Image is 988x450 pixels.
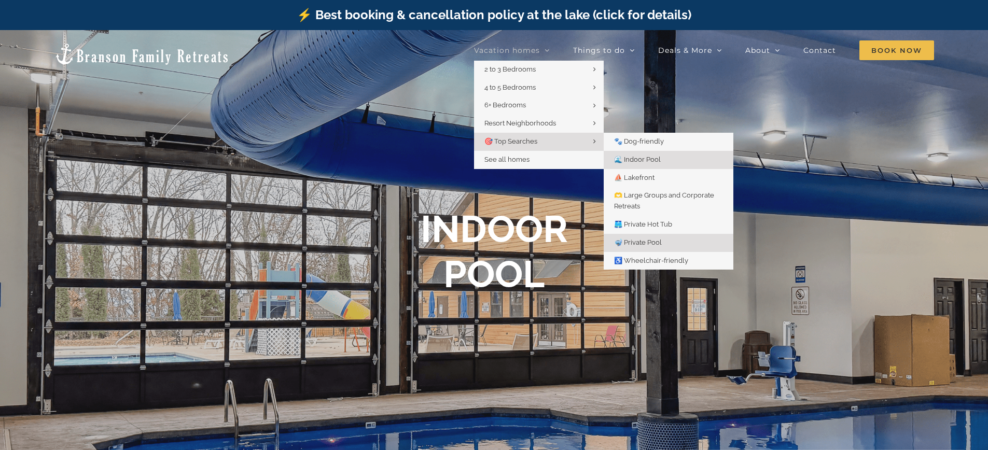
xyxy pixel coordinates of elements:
span: See all homes [484,156,530,163]
a: Book Now [859,40,934,61]
span: 🎯 Top Searches [484,137,537,145]
a: Resort Neighborhoods [474,115,604,133]
span: ♿️ Wheelchair-friendly [614,257,688,264]
span: Contact [803,47,836,54]
span: Vacation homes [474,47,540,54]
a: 🐾 Dog-friendly [604,133,733,151]
a: 6+ Bedrooms [474,96,604,115]
span: Deals & More [658,47,712,54]
a: 🌊 Indoor Pool [604,151,733,169]
span: 🩳 Private Hot Tub [614,220,672,228]
span: Resort Neighborhoods [484,119,556,127]
span: About [745,47,770,54]
a: 2 to 3 Bedrooms [474,61,604,79]
span: 2 to 3 Bedrooms [484,65,536,73]
a: Deals & More [658,40,722,61]
span: 6+ Bedrooms [484,101,526,109]
span: 🐾 Dog-friendly [614,137,664,145]
span: Things to do [573,47,625,54]
a: See all homes [474,151,604,169]
a: 🎯 Top Searches [474,133,604,151]
span: ⛵️ Lakefront [614,174,655,181]
a: ♿️ Wheelchair-friendly [604,252,733,270]
a: Vacation homes [474,40,550,61]
a: 🫶 Large Groups and Corporate Retreats [604,187,733,216]
a: Contact [803,40,836,61]
span: 4 to 5 Bedrooms [484,83,536,91]
a: ⛵️ Lakefront [604,169,733,187]
a: 4 to 5 Bedrooms [474,79,604,97]
span: 🤿 Private Pool [614,238,662,246]
span: 🌊 Indoor Pool [614,156,661,163]
span: Book Now [859,40,934,60]
a: Things to do [573,40,635,61]
nav: Main Menu [474,40,934,61]
span: 🫶 Large Groups and Corporate Retreats [614,191,714,210]
a: 🤿 Private Pool [604,234,733,252]
img: Branson Family Retreats Logo [54,43,230,66]
a: ⚡️ Best booking & cancellation policy at the lake (click for details) [297,7,691,22]
a: About [745,40,780,61]
a: 🩳 Private Hot Tub [604,216,733,234]
h1: INDOOR POOL [421,207,568,297]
